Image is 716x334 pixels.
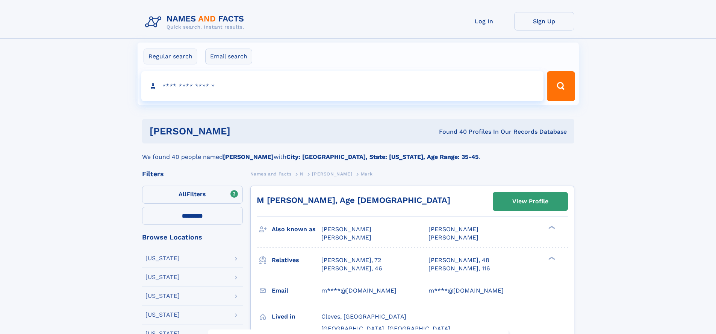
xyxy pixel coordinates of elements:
[205,49,252,64] label: Email search
[150,127,335,136] h1: [PERSON_NAME]
[142,12,250,32] img: Logo Names and Facts
[428,264,490,273] a: [PERSON_NAME], 116
[321,325,450,332] span: [GEOGRAPHIC_DATA], [GEOGRAPHIC_DATA]
[250,169,292,178] a: Names and Facts
[546,256,556,261] div: ❯
[145,274,180,280] div: [US_STATE]
[312,169,352,178] a: [PERSON_NAME]
[512,193,548,210] div: View Profile
[142,234,243,241] div: Browse Locations
[428,226,478,233] span: [PERSON_NAME]
[454,12,514,31] a: Log In
[321,313,406,320] span: Cleves, [GEOGRAPHIC_DATA]
[145,255,180,261] div: [US_STATE]
[321,234,371,241] span: [PERSON_NAME]
[514,12,574,31] a: Sign Up
[141,71,544,101] input: search input
[142,186,243,204] label: Filters
[272,223,321,236] h3: Also known as
[145,293,180,299] div: [US_STATE]
[145,312,180,318] div: [US_STATE]
[142,143,574,162] div: We found 40 people named with .
[312,171,352,177] span: [PERSON_NAME]
[335,128,567,136] div: Found 40 Profiles In Our Records Database
[321,264,382,273] a: [PERSON_NAME], 46
[142,171,243,177] div: Filters
[547,71,575,101] button: Search Button
[272,310,321,323] h3: Lived in
[300,171,304,177] span: N
[493,192,568,210] a: View Profile
[321,226,371,233] span: [PERSON_NAME]
[257,195,450,205] a: M [PERSON_NAME], Age [DEMOGRAPHIC_DATA]
[428,234,478,241] span: [PERSON_NAME]
[272,254,321,267] h3: Relatives
[144,49,197,64] label: Regular search
[321,256,381,264] a: [PERSON_NAME], 72
[300,169,304,178] a: N
[361,171,372,177] span: Mark
[286,153,478,160] b: City: [GEOGRAPHIC_DATA], State: [US_STATE], Age Range: 35-45
[428,256,489,264] a: [PERSON_NAME], 48
[546,225,556,230] div: ❯
[223,153,274,160] b: [PERSON_NAME]
[179,191,186,198] span: All
[272,284,321,297] h3: Email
